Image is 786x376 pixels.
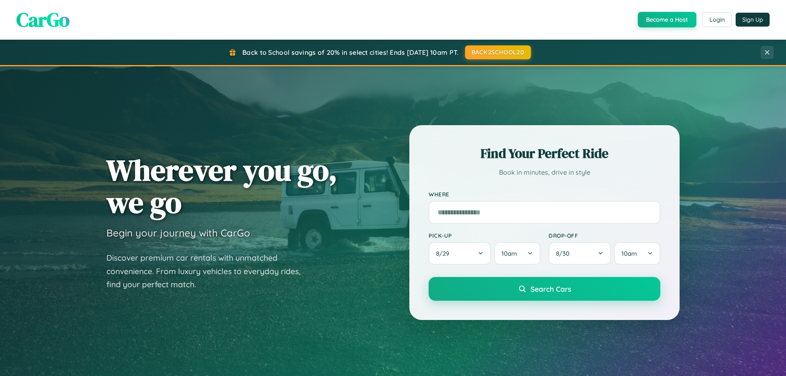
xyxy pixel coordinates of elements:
button: 8/30 [549,242,611,265]
button: Become a Host [638,12,696,27]
button: 8/29 [429,242,491,265]
h2: Find Your Perfect Ride [429,144,660,162]
button: BACK2SCHOOL20 [465,45,531,59]
label: Where [429,191,660,198]
span: 10am [501,250,517,257]
span: 10am [621,250,637,257]
button: 10am [494,242,540,265]
p: Discover premium car rentals with unmatched convenience. From luxury vehicles to everyday rides, ... [106,251,311,291]
h1: Wherever you go, we go [106,154,337,218]
span: 8 / 29 [436,250,453,257]
span: Search Cars [531,284,571,293]
span: Back to School savings of 20% in select cities! Ends [DATE] 10am PT. [242,48,458,56]
button: Login [702,12,732,27]
label: Pick-up [429,232,540,239]
span: CarGo [16,6,70,33]
p: Book in minutes, drive in style [429,167,660,178]
label: Drop-off [549,232,660,239]
h3: Begin your journey with CarGo [106,227,250,239]
button: Search Cars [429,277,660,301]
button: Sign Up [736,13,770,27]
button: 10am [614,242,660,265]
span: 8 / 30 [556,250,574,257]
